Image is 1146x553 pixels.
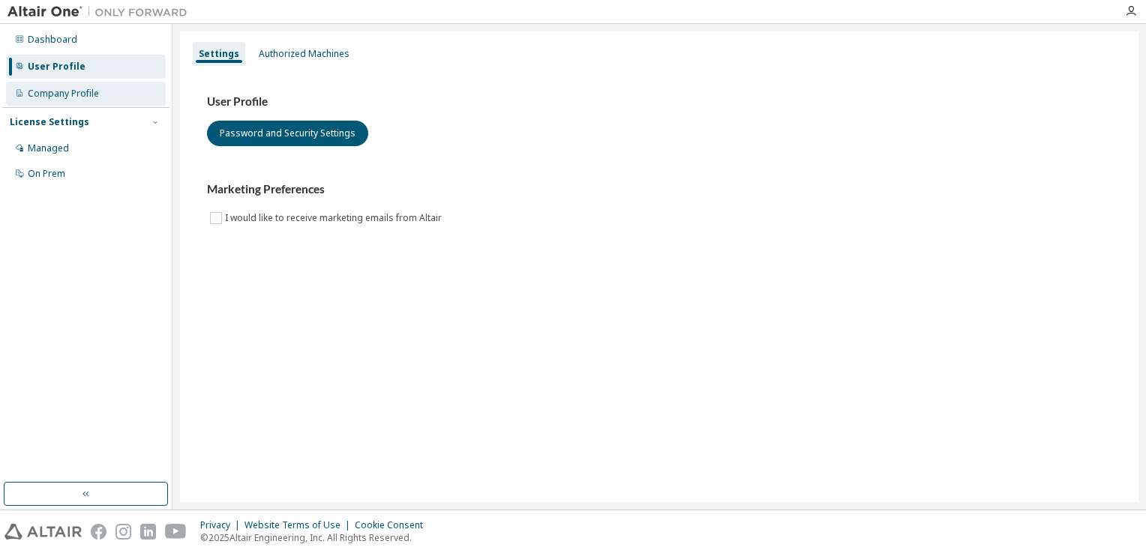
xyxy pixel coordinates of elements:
div: Settings [199,48,239,60]
p: © 2025 Altair Engineering, Inc. All Rights Reserved. [200,531,432,544]
div: Authorized Machines [259,48,349,60]
img: facebook.svg [91,524,106,540]
h3: Marketing Preferences [207,182,1111,197]
div: Managed [28,142,69,154]
div: Dashboard [28,34,77,46]
img: youtube.svg [165,524,187,540]
div: Website Terms of Use [244,519,355,531]
div: User Profile [28,61,85,73]
img: linkedin.svg [140,524,156,540]
div: Company Profile [28,88,99,100]
div: Cookie Consent [355,519,432,531]
img: instagram.svg [115,524,131,540]
div: Privacy [200,519,244,531]
button: Password and Security Settings [207,121,368,146]
div: License Settings [10,116,89,128]
img: Altair One [7,4,195,19]
div: On Prem [28,168,65,180]
img: altair_logo.svg [4,524,82,540]
h3: User Profile [207,94,1111,109]
label: I would like to receive marketing emails from Altair [225,209,445,227]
